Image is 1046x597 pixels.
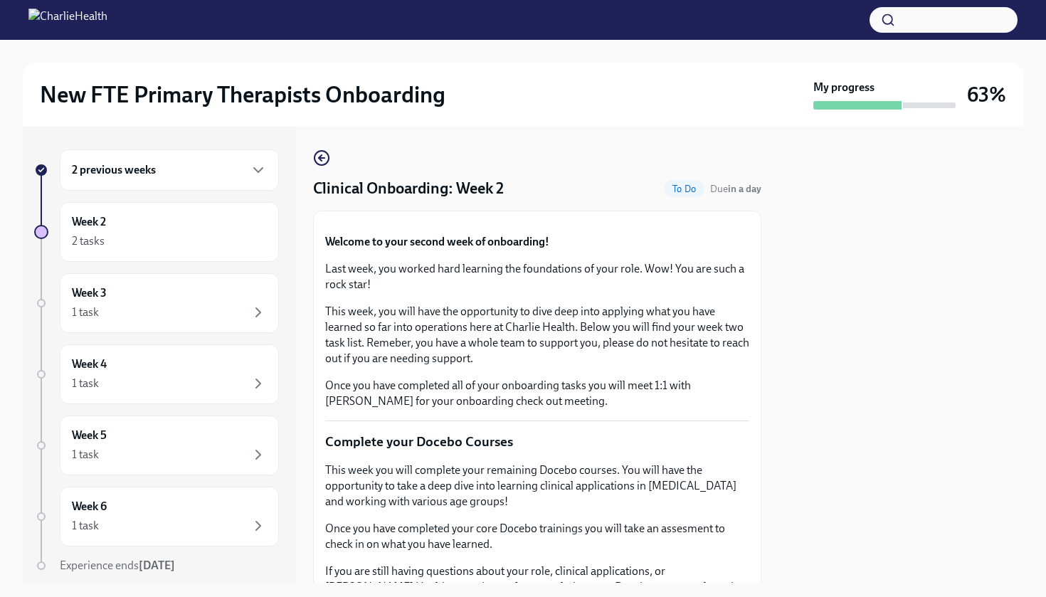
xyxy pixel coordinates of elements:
[325,261,749,292] p: Last week, you worked hard learning the foundations of your role. Wow! You are such a rock star!
[72,285,107,301] h6: Week 3
[313,178,504,199] h4: Clinical Onboarding: Week 2
[34,202,279,262] a: Week 22 tasks
[28,9,107,31] img: CharlieHealth
[72,499,107,514] h6: Week 6
[72,518,99,534] div: 1 task
[34,273,279,333] a: Week 31 task
[325,433,749,451] p: Complete your Docebo Courses
[710,182,761,196] span: August 30th, 2025 10:00
[967,82,1006,107] h3: 63%
[325,378,749,409] p: Once you have completed all of your onboarding tasks you will meet 1:1 with [PERSON_NAME] for you...
[72,356,107,372] h6: Week 4
[139,559,175,572] strong: [DATE]
[34,344,279,404] a: Week 41 task
[72,162,156,178] h6: 2 previous weeks
[710,183,761,195] span: Due
[72,428,107,443] h6: Week 5
[325,304,749,366] p: This week, you will have the opportunity to dive deep into applying what you have learned so far ...
[34,487,279,546] a: Week 61 task
[72,233,105,249] div: 2 tasks
[325,521,749,552] p: Once you have completed your core Docebo trainings you will take an assesment to check in on what...
[813,80,875,95] strong: My progress
[34,416,279,475] a: Week 51 task
[60,149,279,191] div: 2 previous weeks
[72,447,99,463] div: 1 task
[40,80,445,109] h2: New FTE Primary Therapists Onboarding
[664,184,704,194] span: To Do
[325,463,749,509] p: This week you will complete your remaining Docebo courses. You will have the opportunity to take ...
[72,376,99,391] div: 1 task
[72,214,106,230] h6: Week 2
[72,305,99,320] div: 1 task
[728,183,761,195] strong: in a day
[325,235,549,248] strong: Welcome to your second week of onboarding!
[60,559,175,572] span: Experience ends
